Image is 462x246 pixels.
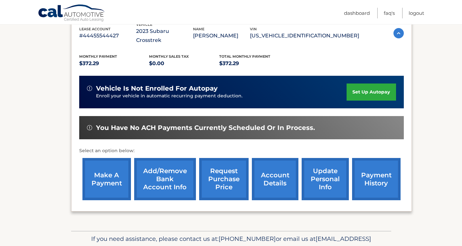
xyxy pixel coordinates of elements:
span: [PHONE_NUMBER] [219,235,276,242]
p: 2023 Subaru Crosstrek [136,27,193,45]
a: payment history [352,158,401,200]
a: set up autopay [347,84,396,101]
span: Monthly sales Tax [149,54,189,59]
a: FAQ's [384,8,395,18]
p: Select an option below: [79,147,404,155]
a: Add/Remove bank account info [134,158,196,200]
p: [PERSON_NAME] [193,31,250,40]
a: Logout [409,8,424,18]
p: $372.29 [219,59,289,68]
span: lease account [79,27,111,31]
p: $372.29 [79,59,149,68]
a: Dashboard [344,8,370,18]
span: Monthly Payment [79,54,117,59]
a: account details [252,158,298,200]
img: alert-white.svg [87,86,92,91]
p: Enroll your vehicle in automatic recurring payment deduction. [96,93,347,100]
span: vehicle is not enrolled for autopay [96,84,218,93]
p: [US_VEHICLE_IDENTIFICATION_NUMBER] [250,31,359,40]
a: update personal info [302,158,349,200]
span: vin [250,27,257,31]
p: $0.00 [149,59,219,68]
a: Cal Automotive [38,4,106,23]
a: make a payment [82,158,131,200]
img: alert-white.svg [87,125,92,130]
p: #44455544427 [79,31,136,40]
span: Total Monthly Payment [219,54,270,59]
span: name [193,27,204,31]
img: accordion-active.svg [393,28,404,38]
a: request purchase price [199,158,249,200]
span: You have no ACH payments currently scheduled or in process. [96,124,315,132]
